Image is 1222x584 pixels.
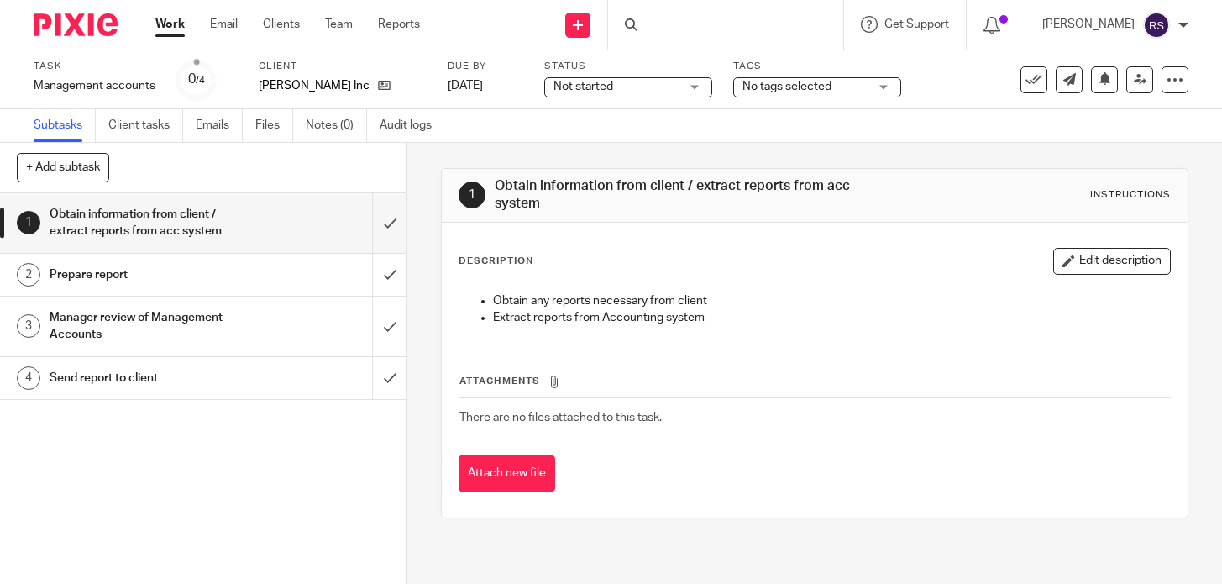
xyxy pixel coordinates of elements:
[17,211,40,234] div: 1
[378,16,420,33] a: Reports
[188,70,205,89] div: 0
[448,80,483,92] span: [DATE]
[733,60,901,73] label: Tags
[34,13,118,36] img: Pixie
[196,109,243,142] a: Emails
[459,182,485,208] div: 1
[108,109,183,142] a: Client tasks
[1143,12,1170,39] img: svg%3E
[459,255,533,268] p: Description
[259,60,427,73] label: Client
[50,202,254,245] h1: Obtain information from client / extract reports from acc system
[34,60,155,73] label: Task
[50,305,254,348] h1: Manager review of Management Accounts
[17,263,40,287] div: 2
[544,60,712,73] label: Status
[17,366,40,390] div: 4
[50,366,254,391] h1: Send report to client
[742,81,831,92] span: No tags selected
[1042,16,1135,33] p: [PERSON_NAME]
[210,16,238,33] a: Email
[459,412,662,424] span: There are no files attached to this task.
[553,81,613,92] span: Not started
[459,376,540,386] span: Attachments
[884,18,949,30] span: Get Support
[34,77,155,94] div: Management accounts
[380,109,444,142] a: Audit logs
[155,16,185,33] a: Work
[263,16,300,33] a: Clients
[1090,188,1171,202] div: Instructions
[306,109,367,142] a: Notes (0)
[1053,248,1171,275] button: Edit description
[255,109,293,142] a: Files
[34,109,96,142] a: Subtasks
[325,16,353,33] a: Team
[448,60,523,73] label: Due by
[495,177,851,213] h1: Obtain information from client / extract reports from acc system
[459,455,555,492] button: Attach new file
[17,314,40,338] div: 3
[493,292,1169,309] p: Obtain any reports necessary from client
[259,77,370,94] p: [PERSON_NAME] Inc
[17,153,109,182] button: + Add subtask
[493,309,1169,326] p: Extract reports from Accounting system
[196,76,205,85] small: /4
[50,262,254,287] h1: Prepare report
